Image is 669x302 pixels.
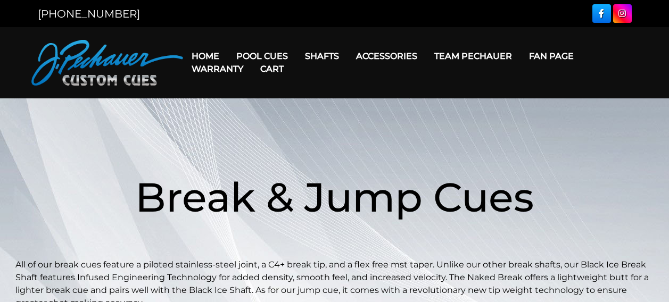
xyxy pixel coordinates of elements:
a: Fan Page [521,43,582,70]
a: Team Pechauer [426,43,521,70]
a: Shafts [296,43,348,70]
a: Home [183,43,228,70]
span: Break & Jump Cues [135,172,534,222]
a: Pool Cues [228,43,296,70]
a: Cart [252,55,292,82]
img: Pechauer Custom Cues [31,40,183,86]
a: Warranty [183,55,252,82]
a: Accessories [348,43,426,70]
a: [PHONE_NUMBER] [38,7,140,20]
